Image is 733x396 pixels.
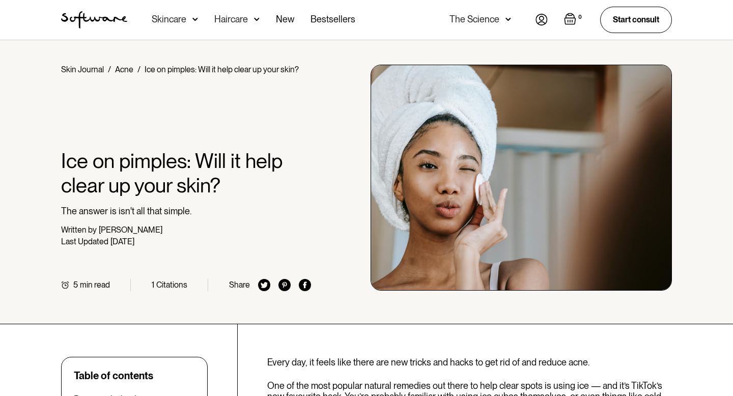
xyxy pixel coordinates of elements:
div: 5 [73,280,78,290]
div: / [108,65,111,74]
img: pinterest icon [278,279,291,291]
a: home [61,11,127,29]
div: Skincare [152,14,186,24]
div: Haircare [214,14,248,24]
div: / [137,65,140,74]
div: Ice on pimples: Will it help clear up your skin? [145,65,299,74]
img: Software Logo [61,11,127,29]
p: Every day, it feels like there are new tricks and hacks to get rid of and reduce acne. [267,357,672,368]
div: Written by [61,225,97,235]
div: [DATE] [110,237,134,246]
h1: Ice on pimples: Will it help clear up your skin? [61,149,311,197]
div: Table of contents [74,370,153,382]
div: [PERSON_NAME] [99,225,162,235]
div: The Science [449,14,499,24]
div: Citations [156,280,187,290]
a: Acne [115,65,133,74]
img: arrow down [254,14,260,24]
img: arrow down [192,14,198,24]
a: Open empty cart [564,13,584,27]
div: 1 [152,280,154,290]
img: facebook icon [299,279,311,291]
div: Last Updated [61,237,108,246]
img: arrow down [505,14,511,24]
div: 0 [576,13,584,22]
div: Share [229,280,250,290]
a: Skin Journal [61,65,104,74]
p: The answer is isn't all that simple. [61,206,311,217]
a: Start consult [600,7,672,33]
div: min read [80,280,110,290]
img: twitter icon [258,279,270,291]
